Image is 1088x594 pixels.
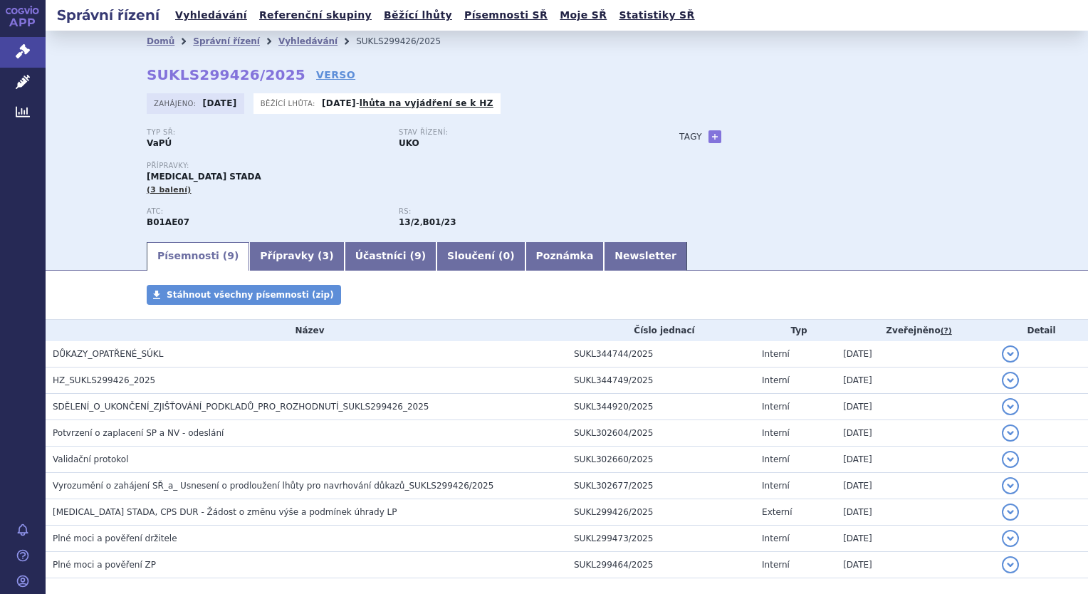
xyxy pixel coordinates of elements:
button: detail [1002,398,1019,415]
button: detail [1002,451,1019,468]
a: Sloučení (0) [436,242,525,271]
td: SUKL299464/2025 [567,552,755,578]
span: Interní [762,428,790,438]
span: Externí [762,507,792,517]
span: 9 [227,250,234,261]
td: [DATE] [836,526,995,552]
span: Interní [762,454,790,464]
td: SUKL344749/2025 [567,368,755,394]
span: DABIGATRAN ETEXILATE STADA, CPS DUR - Žádost o změnu výše a podmínek úhrady LP [53,507,397,517]
a: Přípravky (3) [249,242,344,271]
a: Písemnosti (9) [147,242,249,271]
button: detail [1002,372,1019,389]
strong: gatrany a xabany vyšší síly [423,217,456,227]
td: SUKL344920/2025 [567,394,755,420]
li: SUKLS299426/2025 [356,31,459,52]
abbr: (?) [941,326,952,336]
p: - [322,98,493,109]
strong: DABIGATRAN-ETEXILÁT [147,217,189,227]
button: detail [1002,345,1019,363]
th: Číslo jednací [567,320,755,341]
button: detail [1002,477,1019,494]
p: RS: [399,207,637,216]
strong: VaPÚ [147,138,172,148]
span: Zahájeno: [154,98,199,109]
a: + [708,130,721,143]
a: Stáhnout všechny písemnosti (zip) [147,285,341,305]
strong: UKO [399,138,419,148]
td: [DATE] [836,499,995,526]
td: [DATE] [836,394,995,420]
button: detail [1002,504,1019,521]
a: lhůta na vyjádření se k HZ [360,98,493,108]
td: [DATE] [836,473,995,499]
a: VERSO [316,68,355,82]
th: Detail [995,320,1088,341]
span: HZ_SUKLS299426_2025 [53,375,155,385]
td: [DATE] [836,341,995,368]
button: detail [1002,424,1019,442]
strong: léčiva k terapii nebo k profylaxi tromboembolických onemocnění, přímé inhibitory faktoru Xa a tro... [399,217,419,227]
span: Validační protokol [53,454,129,464]
th: Zveřejněno [836,320,995,341]
a: Newsletter [604,242,687,271]
p: Typ SŘ: [147,128,385,137]
span: Běžící lhůta: [261,98,318,109]
a: Referenční skupiny [255,6,376,25]
a: Správní řízení [193,36,260,46]
div: , [399,207,651,229]
th: Typ [755,320,836,341]
strong: SUKLS299426/2025 [147,66,305,83]
span: Interní [762,533,790,543]
a: Účastníci (9) [345,242,436,271]
strong: [DATE] [203,98,237,108]
h3: Tagy [679,128,702,145]
td: SUKL344744/2025 [567,341,755,368]
a: Vyhledávání [171,6,251,25]
span: Potvrzení o zaplacení SP a NV - odeslání [53,428,224,438]
a: Poznámka [525,242,605,271]
button: detail [1002,556,1019,573]
a: Moje SŘ [555,6,611,25]
h2: Správní řízení [46,5,171,25]
td: SUKL302604/2025 [567,420,755,447]
button: detail [1002,530,1019,547]
td: [DATE] [836,447,995,473]
span: 0 [503,250,510,261]
span: [MEDICAL_DATA] STADA [147,172,261,182]
td: SUKL302660/2025 [567,447,755,473]
span: 9 [414,250,422,261]
span: DŮKAZY_OPATŘENÉ_SÚKL [53,349,163,359]
span: Interní [762,481,790,491]
a: Písemnosti SŘ [460,6,552,25]
p: Stav řízení: [399,128,637,137]
span: Interní [762,402,790,412]
a: Domů [147,36,174,46]
a: Běžící lhůty [380,6,456,25]
span: Vyrozumění o zahájení SŘ_a_ Usnesení o prodloužení lhůty pro navrhování důkazů_SUKLS299426/2025 [53,481,493,491]
span: Plné moci a pověření držitele [53,533,177,543]
span: (3 balení) [147,185,192,194]
strong: [DATE] [322,98,356,108]
td: SUKL299426/2025 [567,499,755,526]
a: Statistiky SŘ [614,6,699,25]
td: [DATE] [836,552,995,578]
span: Interní [762,375,790,385]
th: Název [46,320,567,341]
span: Stáhnout všechny písemnosti (zip) [167,290,334,300]
span: Interní [762,560,790,570]
span: Plné moci a pověření ZP [53,560,156,570]
span: Interní [762,349,790,359]
td: SUKL302677/2025 [567,473,755,499]
a: Vyhledávání [278,36,338,46]
td: [DATE] [836,420,995,447]
span: SDĚLENÍ_O_UKONČENÍ_ZJIŠŤOVÁNÍ_PODKLADŮ_PRO_ROZHODNUTÍ_SUKLS299426_2025 [53,402,429,412]
p: ATC: [147,207,385,216]
td: SUKL299473/2025 [567,526,755,552]
td: [DATE] [836,368,995,394]
span: 3 [323,250,330,261]
p: Přípravky: [147,162,651,170]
